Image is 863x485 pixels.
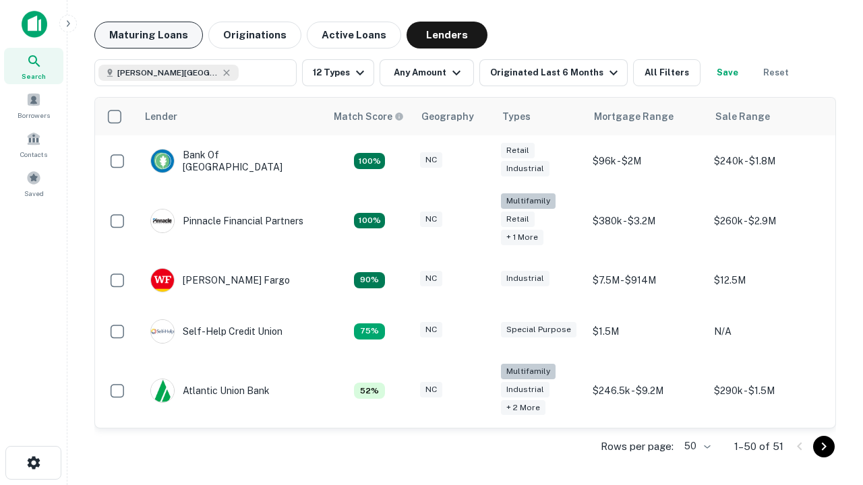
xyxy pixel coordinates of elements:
[501,271,549,286] div: Industrial
[150,149,312,173] div: Bank Of [GEOGRAPHIC_DATA]
[813,436,835,457] button: Go to next page
[601,439,674,455] p: Rows per page:
[151,320,174,343] img: picture
[151,150,174,172] img: picture
[501,143,535,158] div: Retail
[420,382,442,397] div: NC
[586,357,707,425] td: $246.5k - $9.2M
[4,126,63,162] a: Contacts
[501,400,545,416] div: + 2 more
[354,383,385,399] div: Matching Properties: 7, hasApolloMatch: undefined
[421,108,474,125] div: Geography
[707,255,829,306] td: $12.5M
[586,255,707,306] td: $7.5M - $914M
[307,22,401,48] button: Active Loans
[22,71,46,82] span: Search
[734,439,783,455] p: 1–50 of 51
[117,67,218,79] span: [PERSON_NAME][GEOGRAPHIC_DATA], [GEOGRAPHIC_DATA]
[494,98,586,135] th: Types
[150,209,303,233] div: Pinnacle Financial Partners
[137,98,326,135] th: Lender
[151,379,174,402] img: picture
[754,59,798,86] button: Reset
[4,165,63,201] a: Saved
[151,209,174,232] img: picture
[420,322,442,337] div: NC
[354,272,385,288] div: Matching Properties: 12, hasApolloMatch: undefined
[420,152,442,168] div: NC
[501,193,556,209] div: Multifamily
[24,188,44,199] span: Saved
[151,269,174,292] img: picture
[334,109,401,124] h6: Match Score
[380,59,474,86] button: Any Amount
[586,187,707,255] td: $380k - $3.2M
[715,108,770,125] div: Sale Range
[407,22,487,48] button: Lenders
[586,135,707,187] td: $96k - $2M
[354,323,385,339] div: Matching Properties: 10, hasApolloMatch: undefined
[354,153,385,169] div: Matching Properties: 14, hasApolloMatch: undefined
[354,213,385,229] div: Matching Properties: 24, hasApolloMatch: undefined
[94,22,203,48] button: Maturing Loans
[501,382,549,397] div: Industrial
[150,379,270,403] div: Atlantic Union Bank
[707,187,829,255] td: $260k - $2.9M
[586,306,707,357] td: $1.5M
[413,98,494,135] th: Geography
[208,22,301,48] button: Originations
[707,98,829,135] th: Sale Range
[490,65,622,81] div: Originated Last 6 Months
[502,108,531,125] div: Types
[18,110,50,121] span: Borrowers
[145,108,177,125] div: Lender
[501,161,549,176] div: Industrial
[594,108,674,125] div: Mortgage Range
[420,271,442,286] div: NC
[706,59,749,86] button: Save your search to get updates of matches that match your search criteria.
[707,357,829,425] td: $290k - $1.5M
[501,364,556,379] div: Multifamily
[4,48,63,84] a: Search
[302,59,374,86] button: 12 Types
[633,59,701,86] button: All Filters
[334,109,404,124] div: Capitalize uses an advanced AI algorithm to match your search with the best lender. The match sco...
[420,212,442,227] div: NC
[707,135,829,187] td: $240k - $1.8M
[4,87,63,123] a: Borrowers
[679,437,713,456] div: 50
[501,212,535,227] div: Retail
[501,322,576,337] div: Special Purpose
[796,334,863,399] iframe: Chat Widget
[326,98,413,135] th: Capitalize uses an advanced AI algorithm to match your search with the best lender. The match sco...
[150,319,282,344] div: Self-help Credit Union
[479,59,628,86] button: Originated Last 6 Months
[501,230,543,245] div: + 1 more
[22,11,47,38] img: capitalize-icon.png
[20,149,47,160] span: Contacts
[586,98,707,135] th: Mortgage Range
[707,306,829,357] td: N/A
[150,268,290,292] div: [PERSON_NAME] Fargo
